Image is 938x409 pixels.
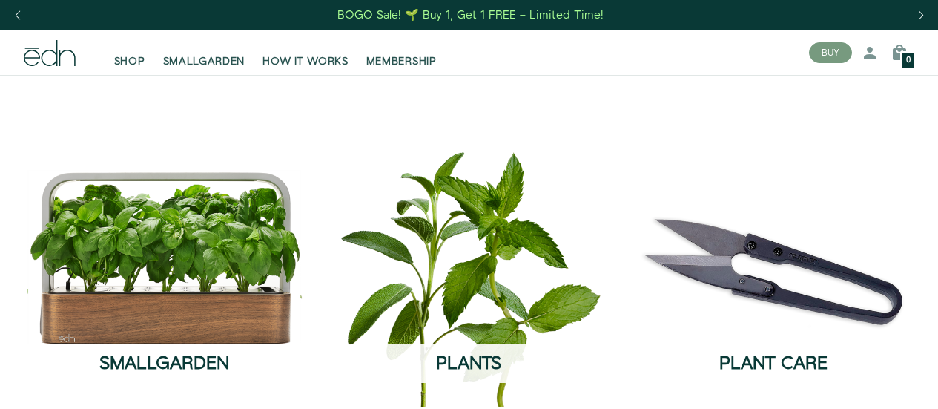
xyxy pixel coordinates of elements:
[436,351,501,376] span: Plants
[154,36,254,69] a: SMALLGARDEN
[337,7,604,23] div: BOGO Sale! 🌱 Buy 1, Get 1 FREE – Limited Time!
[633,117,914,407] a: Plant Care
[366,54,437,69] span: MEMBERSHIP
[262,54,348,69] span: HOW IT WORKS
[254,36,357,69] a: HOW IT WORKS
[336,4,605,27] a: BOGO Sale! 🌱 Buy 1, Get 1 FREE – Limited Time!
[105,36,154,69] a: SHOP
[114,54,145,69] span: SHOP
[745,364,923,402] iframe: Opens a widget where you can find more information
[163,54,245,69] span: SMALLGARDEN
[719,351,828,376] span: Plant Care
[24,117,305,398] img: SmallGarden
[357,36,446,69] a: MEMBERSHIP
[99,351,229,376] span: SmallGarden
[633,117,914,398] img: Plant Care
[328,117,610,407] img: Plants
[906,56,911,65] span: 0
[809,42,852,63] button: BUY
[24,117,305,407] a: SmallGarden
